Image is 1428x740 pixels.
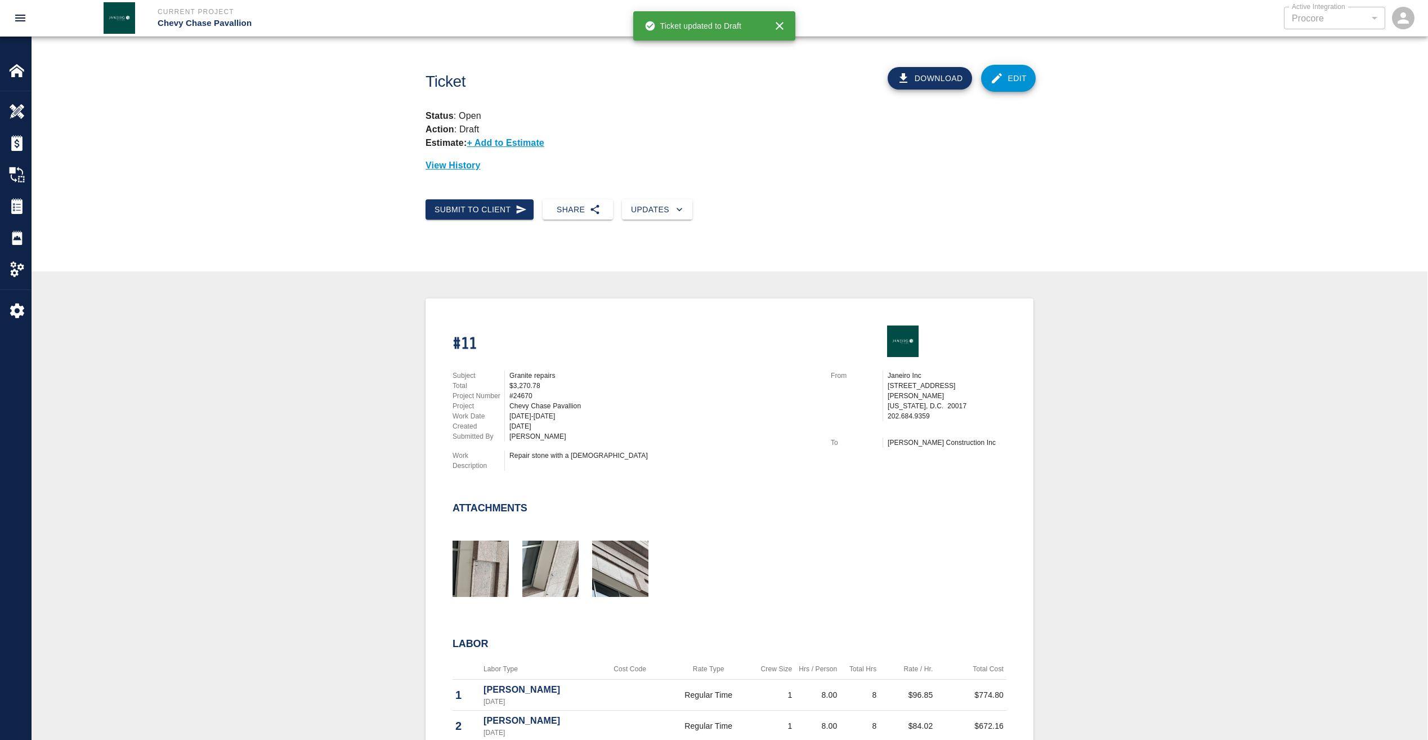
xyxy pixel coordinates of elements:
p: [DATE] [484,728,596,738]
div: [PERSON_NAME] [509,431,817,442]
td: 1 [755,680,795,711]
p: Janeiro Inc [888,371,1006,381]
div: Granite repairs [509,371,817,381]
strong: Estimate: [426,138,467,148]
th: Rate Type [661,659,755,680]
strong: Action [426,124,454,134]
strong: Status [426,111,454,121]
p: Created [453,421,504,431]
h1: #11 [453,335,817,354]
th: Cost Code [598,659,661,680]
p: From [831,371,883,381]
p: [PERSON_NAME] [484,714,596,728]
td: $96.85 [879,680,935,711]
div: [DATE] [509,421,817,431]
td: 8 [840,680,879,711]
p: Project Number [453,391,504,401]
p: [DATE] [484,697,596,707]
div: Repair stone with a [DEMOGRAPHIC_DATA] [509,451,817,461]
p: [PERSON_NAME] [484,683,596,697]
img: thumbnail [592,541,648,597]
td: Regular Time [661,680,755,711]
p: Subject [453,371,504,381]
button: Updates [622,199,692,220]
img: Janeiro Inc [104,2,135,34]
p: 2 [455,717,478,734]
p: Work Date [453,411,504,421]
iframe: Chat Widget [1372,686,1428,740]
label: Active Integration [1292,2,1345,11]
p: 1 [455,686,478,703]
td: 8.00 [795,680,840,711]
img: thumbnail [522,541,579,597]
th: Rate / Hr. [879,659,935,680]
div: Procore [1292,12,1377,25]
p: 202.684.9359 [888,411,1006,421]
th: Hrs / Person [795,659,840,680]
p: Submitted By [453,431,504,442]
p: To [831,438,883,448]
th: Total Hrs [840,659,879,680]
p: [STREET_ADDRESS][PERSON_NAME] [US_STATE], D.C. 20017 [888,381,1006,411]
p: [PERSON_NAME] Construction Inc [888,438,1006,448]
img: thumbnail [453,541,509,597]
h2: Labor [453,638,1006,650]
td: $774.80 [935,680,1006,711]
div: #24670 [509,391,817,401]
p: : Draft [426,124,479,134]
p: Work Description [453,451,504,471]
th: Crew Size [755,659,795,680]
div: Ticket updated to Draft [644,16,742,36]
p: View History [426,159,1033,172]
button: Share [543,199,613,220]
th: Labor Type [481,659,598,680]
p: Current Project [158,7,775,17]
button: open drawer [7,5,34,32]
a: Edit [981,65,1036,92]
div: $3,270.78 [509,381,817,391]
p: Total [453,381,504,391]
p: + Add to Estimate [467,138,544,148]
p: Chevy Chase Pavallion [158,17,775,30]
h2: Attachments [453,502,527,515]
div: [DATE]-[DATE] [509,411,817,421]
th: Total Cost [935,659,1006,680]
img: Janeiro Inc [887,326,919,357]
h1: Ticket [426,73,776,91]
div: Chevy Chase Pavallion [509,401,817,411]
p: : Open [426,109,1033,123]
p: Project [453,401,504,411]
button: Submit to Client [426,199,534,220]
button: Download [888,67,972,90]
